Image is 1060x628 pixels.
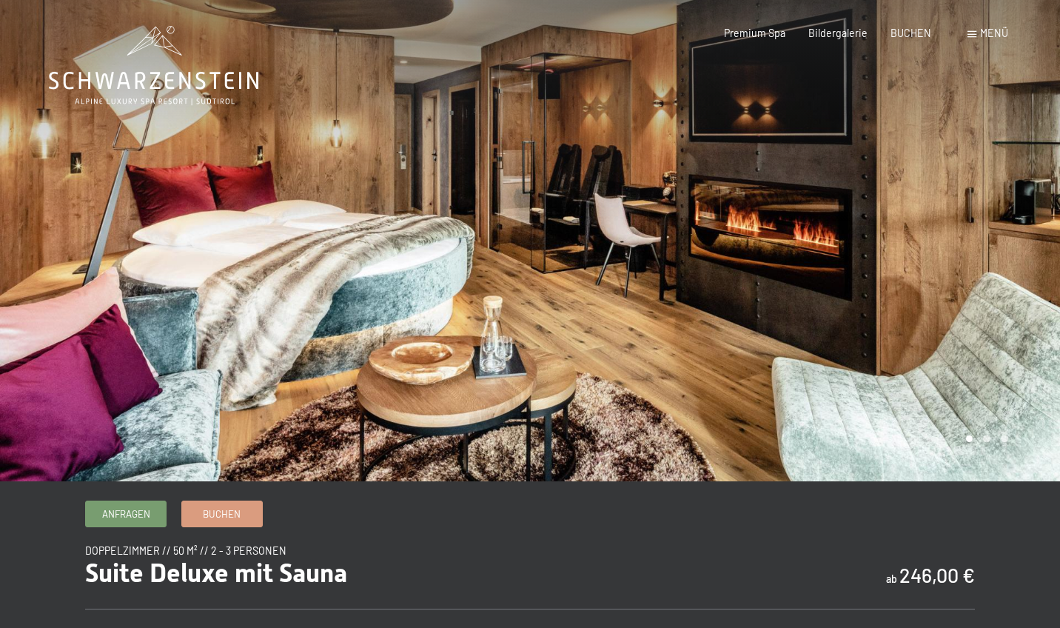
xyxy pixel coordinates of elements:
[899,563,975,587] b: 246,00 €
[980,27,1008,39] span: Menü
[890,27,931,39] a: BUCHEN
[85,558,347,588] span: Suite Deluxe mit Sauna
[86,501,166,526] a: Anfragen
[808,27,868,39] a: Bildergalerie
[886,572,897,585] span: ab
[724,27,785,39] a: Premium Spa
[102,507,150,521] span: Anfragen
[85,544,286,557] span: Doppelzimmer // 50 m² // 2 - 3 Personen
[182,501,262,526] a: Buchen
[203,507,241,521] span: Buchen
